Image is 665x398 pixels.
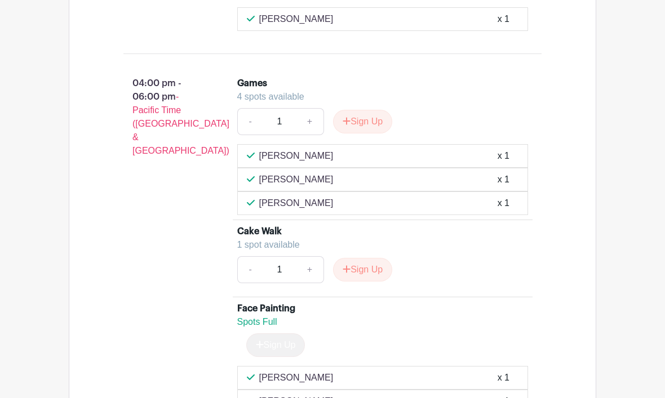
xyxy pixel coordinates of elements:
[498,197,509,211] div: x 1
[259,173,334,187] p: [PERSON_NAME]
[237,317,277,327] span: Spots Full
[498,372,509,385] div: x 1
[259,13,334,26] p: [PERSON_NAME]
[259,150,334,163] p: [PERSON_NAME]
[237,77,267,91] div: Games
[296,109,324,136] a: +
[132,92,229,156] span: - Pacific Time ([GEOGRAPHIC_DATA] & [GEOGRAPHIC_DATA])
[259,197,334,211] p: [PERSON_NAME]
[237,109,263,136] a: -
[333,258,392,282] button: Sign Up
[237,91,520,104] div: 4 spots available
[498,173,509,187] div: x 1
[237,225,282,239] div: Cake Walk
[498,150,509,163] div: x 1
[237,302,295,316] div: Face Painting
[105,73,219,163] p: 04:00 pm - 06:00 pm
[296,257,324,284] a: +
[498,13,509,26] div: x 1
[237,257,263,284] a: -
[333,110,392,134] button: Sign Up
[259,372,334,385] p: [PERSON_NAME]
[237,239,520,252] div: 1 spot available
